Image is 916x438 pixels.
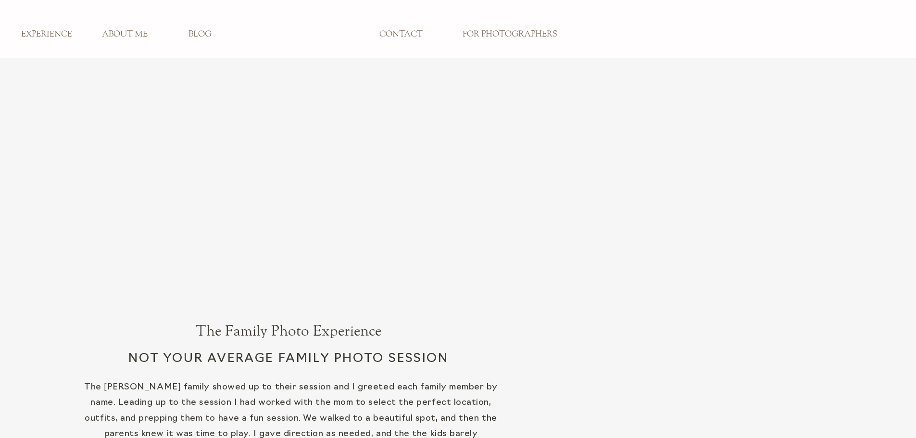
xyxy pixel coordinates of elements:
h2: Not your average family photo session [26,350,551,377]
h1: The Family Photo Experience [124,322,453,342]
a: CONTACT [369,29,433,40]
a: ABOUT ME [93,29,156,40]
a: FOR PHOTOGRAPHERS [455,29,564,40]
a: EXPERIENCE [15,29,78,40]
a: BLOG [168,29,232,40]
